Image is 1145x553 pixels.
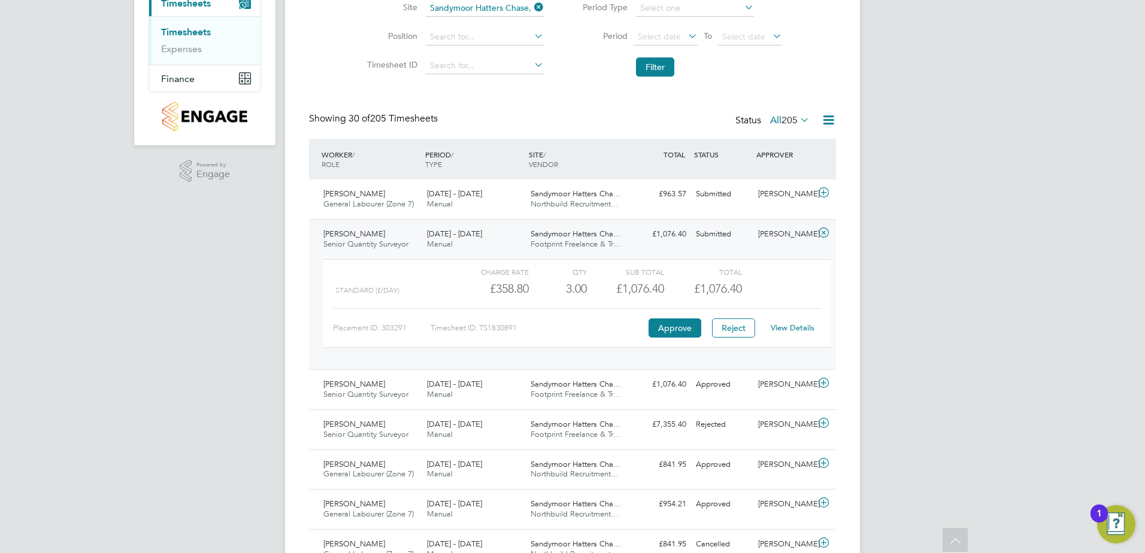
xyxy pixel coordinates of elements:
[149,16,260,65] div: Timesheets
[196,169,230,180] span: Engage
[323,239,408,249] span: Senior Quantity Surveyor
[722,31,765,42] span: Select date
[529,279,587,299] div: 3.00
[753,375,816,394] div: [PERSON_NAME]
[452,279,529,299] div: £358.80
[529,159,558,169] span: VENDOR
[364,59,417,70] label: Timesheet ID
[427,499,482,509] span: [DATE] - [DATE]
[323,189,385,199] span: [PERSON_NAME]
[770,114,810,126] label: All
[629,224,691,244] div: £1,076.40
[323,469,414,479] span: General Labourer (Zone 7)
[349,113,438,124] span: 205 Timesheets
[587,265,664,279] div: Sub Total
[427,389,453,399] span: Manual
[529,265,587,279] div: QTY
[691,494,753,514] div: Approved
[526,144,629,175] div: SITE
[735,113,812,129] div: Status
[691,455,753,475] div: Approved
[629,455,691,475] div: £841.95
[574,2,628,13] label: Period Type
[753,494,816,514] div: [PERSON_NAME]
[531,419,621,429] span: Sandymoor Hatters Cha…
[427,229,482,239] span: [DATE] - [DATE]
[323,539,385,549] span: [PERSON_NAME]
[691,375,753,394] div: Approved
[349,113,370,124] span: 30 of
[161,26,211,38] a: Timesheets
[161,73,195,84] span: Finance
[322,159,340,169] span: ROLE
[323,199,414,209] span: General Labourer (Zone 7)
[531,189,621,199] span: Sandymoor Hatters Cha…
[323,499,385,509] span: [PERSON_NAME]
[771,323,814,333] a: View Details
[161,43,202,54] a: Expenses
[364,31,417,41] label: Position
[781,114,798,126] span: 205
[531,379,621,389] span: Sandymoor Hatters Cha…
[319,144,422,175] div: WORKER
[1096,513,1102,529] div: 1
[664,265,741,279] div: Total
[629,415,691,434] div: £7,355.40
[574,31,628,41] label: Period
[629,184,691,204] div: £963.57
[587,279,664,299] div: £1,076.40
[753,415,816,434] div: [PERSON_NAME]
[664,150,685,159] span: TOTAL
[162,102,247,131] img: countryside-properties-logo-retina.png
[323,509,414,519] span: General Labourer (Zone 7)
[1097,505,1135,543] button: Open Resource Center, 1 new notification
[691,144,753,165] div: STATUS
[149,65,260,92] button: Finance
[323,419,385,429] span: [PERSON_NAME]
[333,318,431,338] div: Placement ID: 303291
[691,415,753,434] div: Rejected
[427,459,482,469] span: [DATE] - [DATE]
[427,509,453,519] span: Manual
[531,389,621,399] span: Footprint Freelance & Tr…
[323,389,408,399] span: Senior Quantity Surveyor
[427,239,453,249] span: Manual
[531,469,619,479] span: Northbuild Recruitment…
[451,150,453,159] span: /
[425,159,442,169] span: TYPE
[149,102,261,131] a: Go to home page
[700,28,716,44] span: To
[309,113,440,125] div: Showing
[427,189,482,199] span: [DATE] - [DATE]
[352,150,355,159] span: /
[691,224,753,244] div: Submitted
[753,224,816,244] div: [PERSON_NAME]
[543,150,546,159] span: /
[636,57,674,77] button: Filter
[629,375,691,394] div: £1,076.40
[531,459,621,469] span: Sandymoor Hatters Cha…
[691,184,753,204] div: Submitted
[753,184,816,204] div: [PERSON_NAME]
[638,31,681,42] span: Select date
[694,281,742,296] span: £1,076.40
[431,318,646,338] div: Timesheet ID: TS1830891
[427,199,453,209] span: Manual
[364,2,417,13] label: Site
[753,144,816,165] div: APPROVER
[427,379,482,389] span: [DATE] - [DATE]
[531,539,621,549] span: Sandymoor Hatters Cha…
[427,469,453,479] span: Manual
[649,318,701,338] button: Approve
[531,509,619,519] span: Northbuild Recruitment…
[427,419,482,429] span: [DATE] - [DATE]
[531,239,621,249] span: Footprint Freelance & Tr…
[335,286,399,294] span: Standard (£/day)
[323,429,408,439] span: Senior Quantity Surveyor
[427,429,453,439] span: Manual
[531,429,621,439] span: Footprint Freelance & Tr…
[753,455,816,475] div: [PERSON_NAME]
[427,539,482,549] span: [DATE] - [DATE]
[323,229,385,239] span: [PERSON_NAME]
[531,229,621,239] span: Sandymoor Hatters Cha…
